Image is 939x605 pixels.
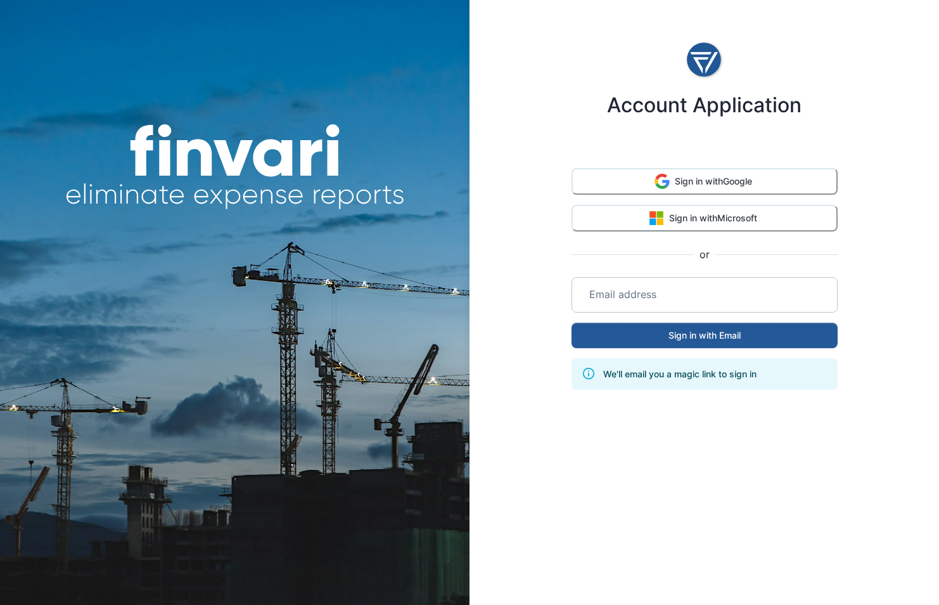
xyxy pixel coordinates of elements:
[572,205,838,231] button: Sign in withMicrosoft
[572,168,838,195] button: Sign in withGoogle
[686,37,724,83] img: logo
[572,323,838,348] button: Sign in with Email
[65,124,405,211] img: finvari headline
[607,93,802,117] h4: Account Application
[693,247,715,262] span: or
[603,362,757,386] div: We'll email you a magic link to sign in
